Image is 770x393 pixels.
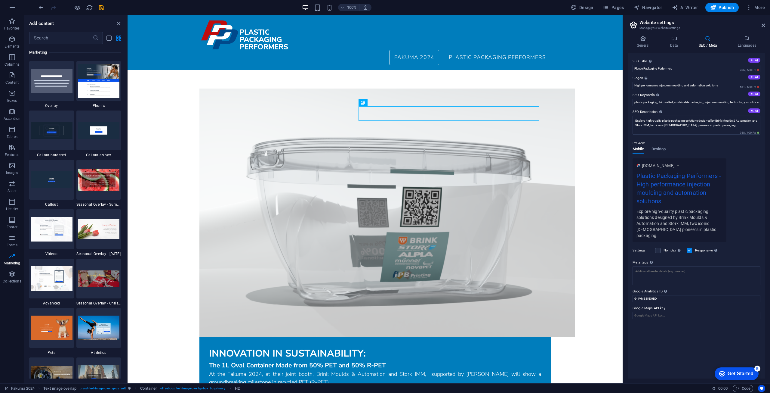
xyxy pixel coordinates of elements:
h4: SEO / Meta [689,36,728,48]
button: undo [38,4,45,11]
button: SEO Title [748,58,760,63]
i: On resize automatically adjust zoom level to fit chosen device. [363,5,368,10]
img: Screenshot_2019-10-25SitejetTemplate-BlankRedesign-Berlin3.png [78,169,120,191]
h6: Add content [29,20,54,27]
button: Publish [705,3,739,12]
div: Get Started 5 items remaining, 0% complete [5,3,49,16]
span: Videoo [29,251,74,256]
span: Phonic [76,103,121,108]
p: Boxes [7,98,17,103]
div: Explore high-quality plastic packaging solutions designed by Brink Moulds & Automation and Stork ... [636,208,722,239]
div: 5 [45,1,51,7]
div: Seasonal Overlay - [DATE] [76,209,121,256]
p: Footer [7,225,17,229]
a: Click to cancel selection. Double-click to open Pages [5,385,35,392]
h3: Manage your website settings [639,25,753,31]
div: Callout [29,160,74,207]
nav: breadcrumb [43,385,240,392]
img: Screenshot_2019-06-19SitejetTemplate-BlankRedesign-Berlin2.jpg [78,365,120,389]
button: Code [733,385,753,392]
div: Plastic Packaging Performers - High performance injection moulding and automation solutions [636,171,722,208]
span: Pets [29,350,74,355]
p: Collections [3,279,21,284]
div: Pets [29,308,74,355]
div: Callout bordered [29,111,74,158]
img: Screenshot_2019-06-19SitejetTemplate-BlankRedesign-Berlin7.png [78,64,120,98]
label: Meta tags [633,259,760,266]
img: Screenshot_2019-06-19SitejetTemplate-BlankRedesign-Berlin4.png [31,316,72,340]
label: SEO Description [633,108,760,116]
button: Usercentrics [758,385,765,392]
input: G-1A2B3C456 [633,295,760,302]
div: Preview [633,147,666,158]
span: AI Writer [672,5,698,11]
h4: General [628,36,661,48]
div: Design (Ctrl+Alt+Y) [568,3,596,12]
button: save [98,4,105,11]
span: Click to select. Double-click to edit [140,385,157,392]
p: Header [6,207,18,211]
img: Screenshot_2019-06-19SitejetTemplate-BlankRedesign-Berlin3.png [78,316,120,340]
div: Callout as box [76,111,121,158]
p: Preview [633,140,645,147]
p: Images [6,170,18,175]
button: grid-view [115,34,122,42]
p: Elements [5,44,20,49]
label: Settings [633,247,652,254]
i: Reload page [86,4,93,11]
span: Callout as box [76,153,121,158]
div: Advanced [29,259,74,306]
img: Screenshot_2019-06-19SitejetTemplate-BlankRedesign-Berlin6.png [31,266,72,291]
button: reload [86,4,93,11]
button: Navigator [631,3,665,12]
div: Athletics [76,308,121,355]
label: SEO Title [633,58,760,65]
p: Features [5,152,19,157]
span: Callout [29,202,74,207]
span: More [746,5,765,11]
h2: Website settings [639,20,765,25]
button: AI Writer [670,3,701,12]
span: Seasonal Overlay - Summer [76,202,121,207]
div: Seasonal Overlay - Christmas [76,259,121,306]
span: Mobile [633,145,644,154]
button: Pages [600,3,626,12]
span: Desktop [651,145,666,154]
i: This element is a customizable preset [128,387,131,390]
p: Content [5,80,19,85]
div: Get Started [18,7,44,12]
div: Seasonal Overlay - Summer [76,160,121,207]
input: Search [29,32,93,44]
img: Bildschirmfotoam2019-06-19um12.09.09.png [31,366,72,389]
button: Design [568,3,596,12]
p: Accordion [4,116,20,121]
div: Overlay [29,61,74,108]
span: . offset-box .text-image-overlap-box .bg-primary [159,385,225,392]
span: Seasonal Overlay - Easter [76,251,121,256]
span: 561 / 580 Px [739,85,760,89]
span: Click to select. Double-click to edit [235,385,240,392]
h6: 100% [347,4,357,11]
div: Videoo [29,209,74,256]
span: Pages [603,5,624,11]
button: list-view [105,34,112,42]
div: Phonic [76,61,121,108]
h6: Marketing [29,49,121,56]
span: . preset-text-image-overlap-default [79,385,126,392]
p: Columns [5,62,20,67]
img: Screenshot_2019-06-19SitejetTemplate-BlankRedesign-Berlin5.png [31,217,72,241]
button: 100% [338,4,359,11]
img: Screenshot_2019-10-25SitejetTemplate-BlankRedesign-Berlin1.png [78,270,120,287]
h6: Session time [712,385,728,392]
img: callout.png [31,171,72,188]
img: PPP-Plastic-Packaging-Performers-Favicon.png [636,164,640,167]
span: Publish [710,5,734,11]
input: Slogan... [633,82,760,89]
button: close panel [115,20,122,27]
span: [DOMAIN_NAME] [642,163,675,169]
img: Screenshot_2019-10-25SitejetTemplate-BlankRedesign-Berlin2.png [78,219,120,239]
span: Seasonal Overlay - Christmas [76,301,121,306]
span: Overlay [29,103,74,108]
input: Google Maps API key... [633,312,760,319]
